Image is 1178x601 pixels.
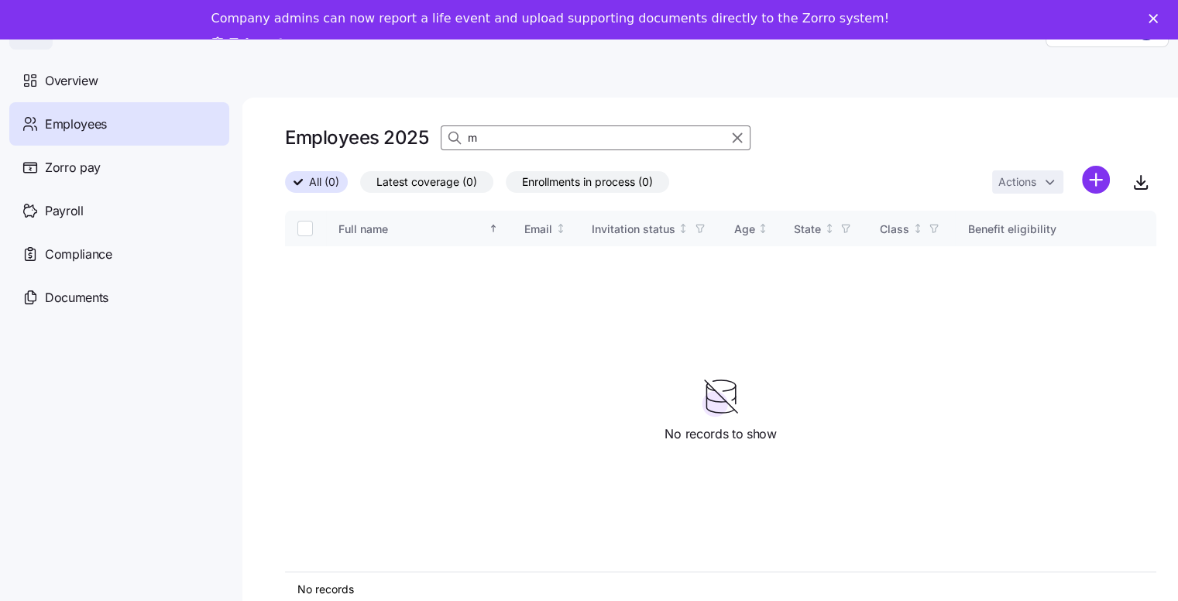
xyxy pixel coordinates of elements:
span: No records to show [665,424,776,444]
span: Actions [998,177,1036,187]
th: ClassNot sorted [867,211,956,246]
div: Invitation status [592,221,675,238]
span: Compliance [45,245,112,264]
h1: Employees 2025 [285,125,428,149]
span: Payroll [45,201,84,221]
div: Not sorted [555,223,566,234]
a: Compliance [9,232,229,276]
a: Employees [9,102,229,146]
div: Benefit eligibility [968,221,1157,238]
button: Actions [992,170,1063,194]
th: AgeNot sorted [722,211,782,246]
div: Full name [338,221,486,238]
input: Search Employees [441,125,750,150]
th: StateNot sorted [781,211,867,246]
input: Select all records [297,221,313,236]
span: Documents [45,288,108,307]
div: Email [524,221,552,238]
div: Company admins can now report a life event and upload supporting documents directly to the Zorro ... [211,11,889,26]
div: Not sorted [678,223,689,234]
div: Age [734,221,755,238]
a: Payroll [9,189,229,232]
div: Not sorted [912,223,923,234]
span: Employees [45,115,107,134]
span: Overview [45,71,98,91]
th: Full nameSorted ascending [326,211,512,246]
span: All (0) [309,172,339,192]
div: Close [1149,14,1164,23]
th: Invitation statusNot sorted [579,211,722,246]
a: Take a tour [211,36,308,53]
div: Not sorted [757,223,768,234]
div: Sorted ascending [488,223,499,234]
span: Enrollments in process (0) [522,172,653,192]
div: State [794,221,821,238]
div: No records [297,582,1144,597]
div: Class [880,221,909,238]
a: Overview [9,59,229,102]
div: Not sorted [824,223,835,234]
a: Documents [9,276,229,319]
a: Zorro pay [9,146,229,189]
svg: add icon [1082,166,1110,194]
th: EmailNot sorted [512,211,579,246]
span: Zorro pay [45,158,101,177]
span: Latest coverage (0) [376,172,477,192]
